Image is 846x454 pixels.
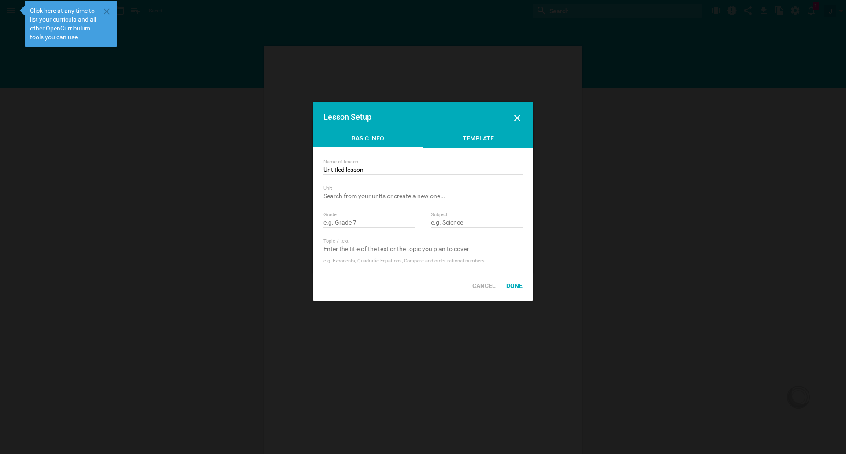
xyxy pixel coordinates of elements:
span: Click here at any time to list your curricula and all other OpenCurriculum tools you can use [30,6,100,41]
div: Unit [323,185,523,192]
div: Done [501,276,528,295]
input: e.g. Properties of magnetic substances [323,166,523,175]
div: Lesson Setup [323,113,503,122]
div: Template [423,134,533,147]
div: Cancel [467,276,501,295]
div: Basic Info [313,134,423,148]
input: Search from your units or create a new one... [323,192,523,201]
input: e.g. Grade 7 [323,219,415,228]
input: Enter the title of the text or the topic you plan to cover [323,245,523,254]
input: e.g. Science [431,219,523,228]
div: Topic / text [323,238,523,244]
div: Subject [431,212,523,218]
div: e.g. Exponents, Quadratic Equations, Compare and order rational numbers [323,257,523,266]
div: Grade [323,212,415,218]
div: Name of lesson [323,159,523,165]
